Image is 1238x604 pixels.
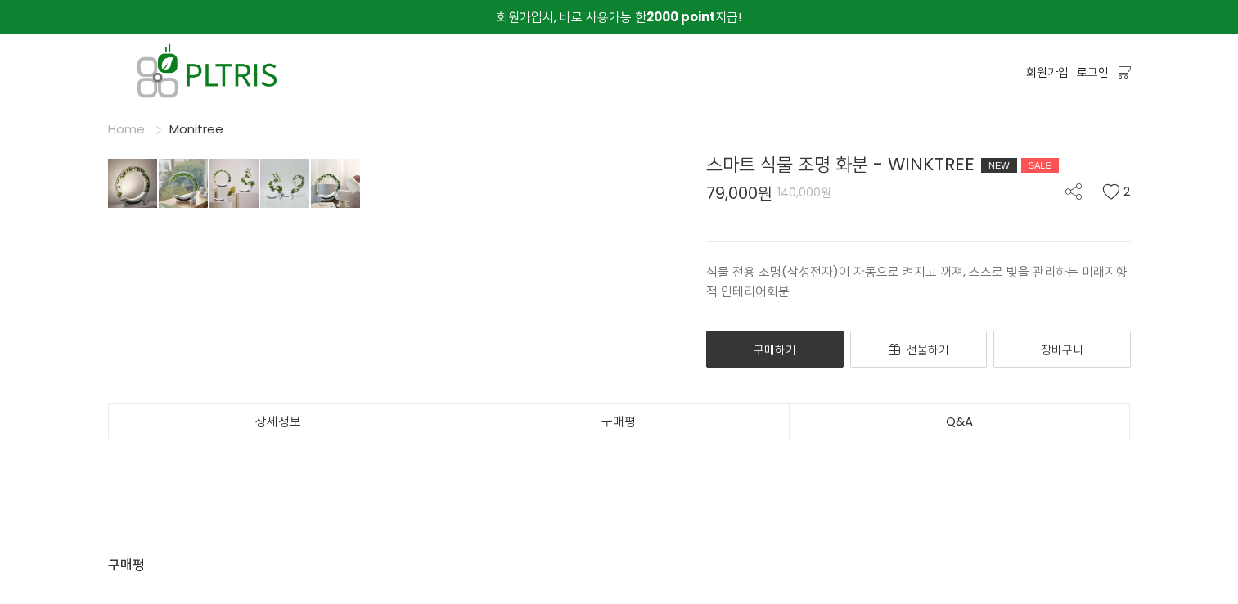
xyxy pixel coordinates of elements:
[1021,158,1059,173] div: SALE
[108,120,145,137] a: Home
[1026,63,1069,81] a: 회원가입
[1123,183,1131,200] span: 2
[777,184,831,201] span: 140,000원
[790,404,1130,439] a: Q&A
[109,404,448,439] a: 상세정보
[907,341,949,358] span: 선물하기
[850,331,988,368] a: 선물하기
[169,120,223,137] a: Monitree
[706,262,1131,301] p: 식물 전용 조명(삼성전자)이 자동으로 켜지고 꺼져, 스스로 빛을 관리하는 미래지향적 인테리어화분
[1102,183,1131,200] button: 2
[993,331,1131,368] a: 장바구니
[108,554,145,588] div: 구매평
[448,404,789,439] a: 구매평
[706,331,844,368] a: 구매하기
[981,158,1017,173] div: NEW
[1077,63,1109,81] a: 로그인
[706,151,1131,178] div: 스마트 식물 조명 화분 - WINKTREE
[646,8,715,25] strong: 2000 point
[706,185,772,201] span: 79,000원
[497,8,741,25] span: 회원가입시, 바로 사용가능 한 지급!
